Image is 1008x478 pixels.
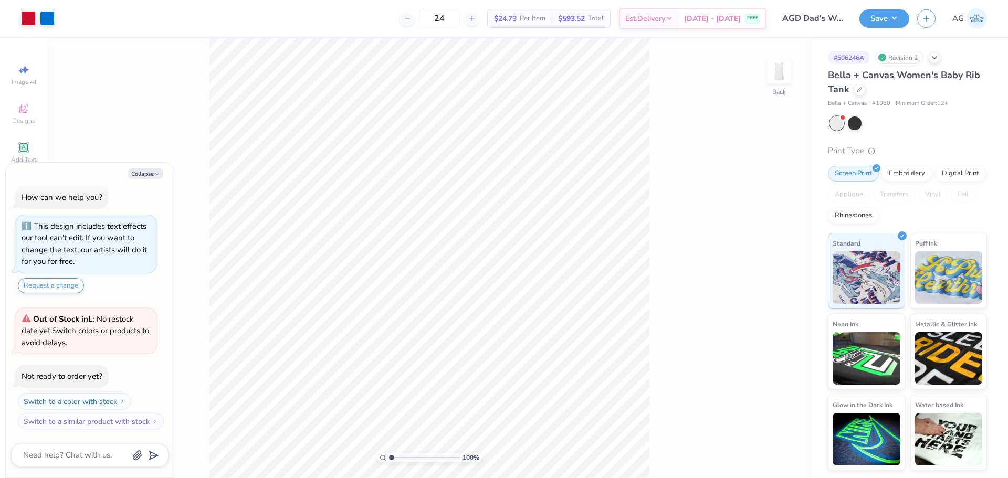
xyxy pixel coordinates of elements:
img: Standard [833,251,900,304]
span: Add Text [11,155,36,164]
span: Bella + Canvas [828,99,867,108]
button: Switch to a color with stock [18,393,131,410]
span: Bella + Canvas Women's Baby Rib Tank [828,69,980,95]
span: # 1080 [872,99,890,108]
span: Image AI [12,78,36,86]
img: Switch to a similar product with stock [152,418,158,424]
div: Print Type [828,145,987,157]
div: Vinyl [918,187,948,203]
input: – – [419,9,460,28]
img: Back [769,61,790,82]
span: Puff Ink [915,238,937,249]
strong: Out of Stock in L : [33,314,97,324]
img: Switch to a color with stock [119,398,125,405]
span: $24.73 [494,13,517,24]
span: Switch colors or products to avoid delays. [22,314,149,348]
span: Per Item [520,13,545,24]
div: Not ready to order yet? [22,371,102,381]
img: Aljosh Eyron Garcia [967,8,987,29]
span: AG [952,13,964,25]
div: Foil [951,187,975,203]
img: Glow in the Dark Ink [833,413,900,465]
button: Switch to a similar product with stock [18,413,164,430]
div: How can we help you? [22,192,102,203]
span: Est. Delivery [625,13,665,24]
div: This design includes text effects our tool can't edit. If you want to change the text, our artist... [22,221,147,267]
span: 100 % [463,453,479,462]
button: Save [859,9,909,28]
img: Metallic & Glitter Ink [915,332,983,385]
button: Request a change [18,278,84,293]
div: Revision 2 [875,51,923,64]
div: Screen Print [828,166,879,182]
div: # 506246A [828,51,870,64]
div: Applique [828,187,870,203]
div: Digital Print [935,166,986,182]
span: Water based Ink [915,399,963,410]
input: Untitled Design [774,8,852,29]
span: $593.52 [558,13,585,24]
span: Total [588,13,604,24]
a: AG [952,8,987,29]
div: Rhinestones [828,208,879,224]
div: Embroidery [882,166,932,182]
div: Back [772,87,786,97]
img: Water based Ink [915,413,983,465]
span: Minimum Order: 12 + [896,99,948,108]
div: Transfers [873,187,915,203]
span: Metallic & Glitter Ink [915,318,977,330]
span: Designs [12,116,35,125]
img: Neon Ink [833,332,900,385]
span: Neon Ink [833,318,858,330]
button: Collapse [128,168,163,179]
span: FREE [747,15,758,22]
span: Glow in the Dark Ink [833,399,892,410]
img: Puff Ink [915,251,983,304]
span: [DATE] - [DATE] [684,13,741,24]
span: Standard [833,238,860,249]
